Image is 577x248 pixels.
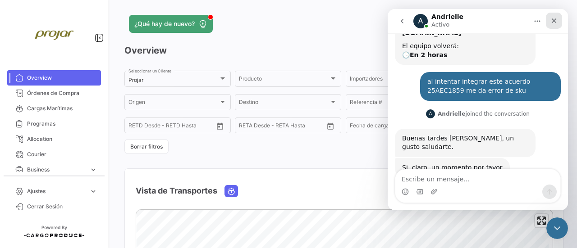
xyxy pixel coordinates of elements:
span: Importadores [350,77,440,83]
span: Producto [239,77,329,83]
a: Cargas Marítimas [7,101,101,116]
input: Hasta [372,124,413,130]
button: Open calendar [213,119,227,133]
h4: Vista de Transportes [136,185,217,197]
button: Enter fullscreen [535,214,548,227]
mat-select-trigger: Projar [128,77,143,83]
span: expand_more [89,166,97,174]
img: projar-logo.jpg [32,11,77,56]
input: Desde [239,124,255,130]
span: ¿Qué hay de nuevo? [134,19,195,28]
button: Borrar filtros [124,139,169,154]
span: Cerrar Sesión [27,203,97,211]
iframe: Intercom live chat [546,217,568,239]
a: Programas [7,116,101,131]
a: Allocation [7,131,101,147]
span: Allocation [27,135,97,143]
input: Hasta [261,124,302,130]
span: Overview [27,74,97,82]
button: Open calendar [324,119,337,133]
a: Órdenes de Compra [7,86,101,101]
span: expand_more [89,187,97,195]
span: Órdenes de Compra [27,89,97,97]
input: Desde [128,124,145,130]
a: Courier [7,147,101,162]
span: Programas [27,120,97,128]
iframe: Intercom live chat [388,9,568,210]
span: Destino [239,100,329,107]
input: Hasta [151,124,192,130]
span: Business [27,166,86,174]
span: Courier [27,150,97,158]
span: Cargas Marítimas [27,104,97,113]
button: Ocean [225,185,238,197]
input: Desde [350,124,366,130]
span: Origen [128,100,219,107]
span: Ajustes [27,187,86,195]
a: Overview [7,70,101,86]
button: ¿Qué hay de nuevo? [129,15,213,33]
h3: Overview [124,44,563,57]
